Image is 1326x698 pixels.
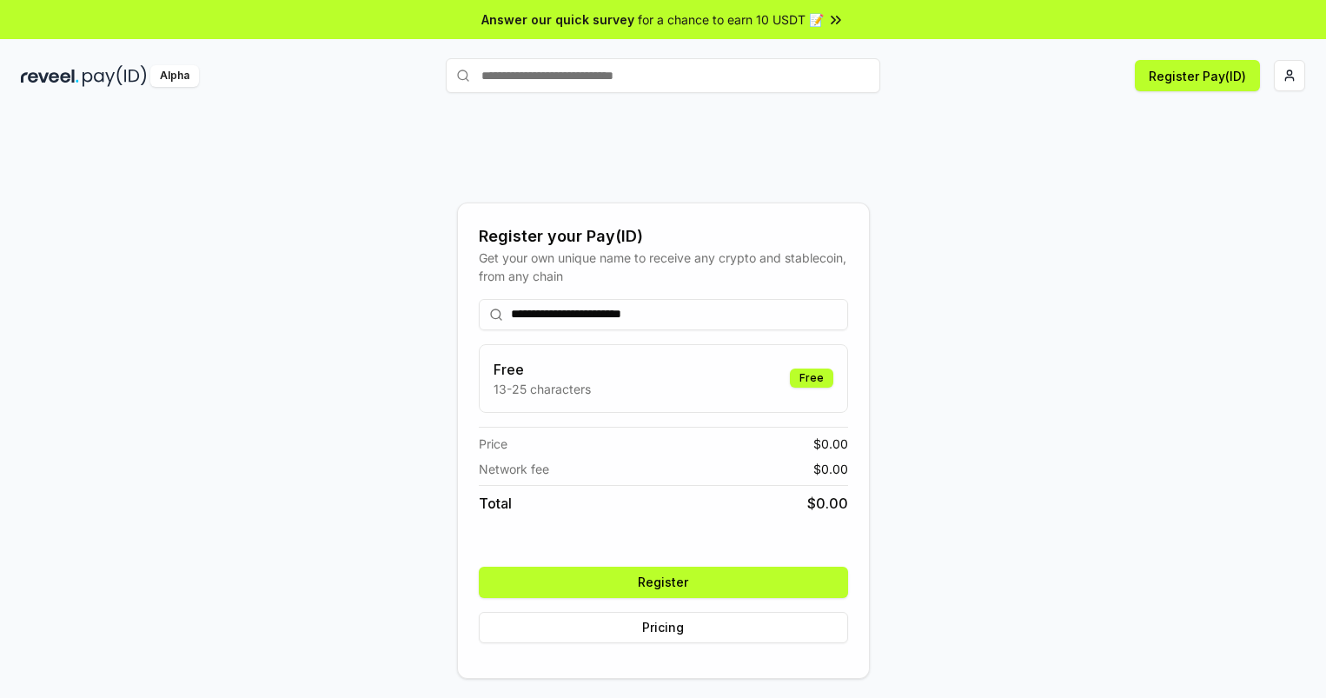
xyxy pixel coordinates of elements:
[494,380,591,398] p: 13-25 characters
[83,65,147,87] img: pay_id
[807,493,848,514] span: $ 0.00
[21,65,79,87] img: reveel_dark
[479,435,507,453] span: Price
[479,460,549,478] span: Network fee
[813,460,848,478] span: $ 0.00
[494,359,591,380] h3: Free
[479,612,848,643] button: Pricing
[479,493,512,514] span: Total
[150,65,199,87] div: Alpha
[813,435,848,453] span: $ 0.00
[638,10,824,29] span: for a chance to earn 10 USDT 📝
[479,224,848,249] div: Register your Pay(ID)
[790,369,833,388] div: Free
[479,567,848,598] button: Register
[481,10,634,29] span: Answer our quick survey
[479,249,848,285] div: Get your own unique name to receive any crypto and stablecoin, from any chain
[1135,60,1260,91] button: Register Pay(ID)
